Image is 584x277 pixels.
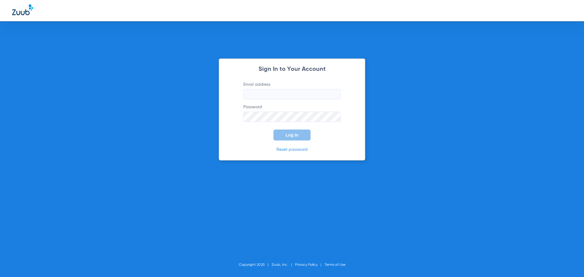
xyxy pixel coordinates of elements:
li: Copyright 2025 [239,262,272,268]
a: Privacy Policy [295,263,318,267]
label: Password [243,104,341,122]
h2: Sign In to Your Account [234,66,350,72]
iframe: Chat Widget [554,248,584,277]
label: Email address [243,81,341,99]
img: Zuub Logo [12,5,33,15]
button: Log In [273,130,311,140]
a: Reset password [276,147,308,152]
input: Email address [243,89,341,99]
a: Terms of Use [325,263,346,267]
span: Log In [286,133,298,137]
li: Zuub, Inc. [272,262,295,268]
input: Password [243,112,341,122]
